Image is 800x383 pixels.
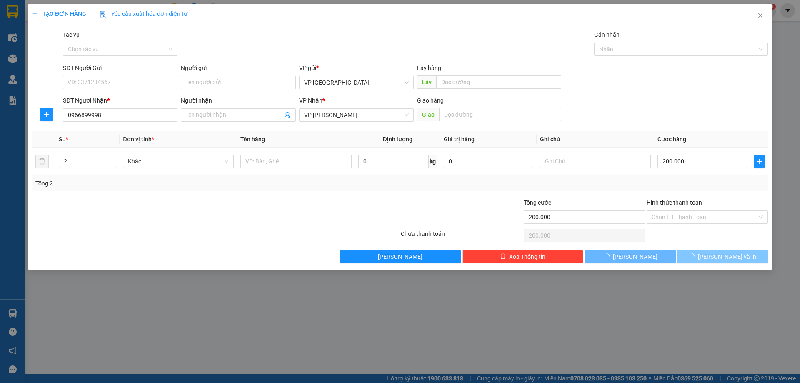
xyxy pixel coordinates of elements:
[181,63,295,73] div: Người gửi
[59,136,65,143] span: SL
[647,199,702,206] label: Hình thức thanh toán
[109,156,114,161] span: up
[749,4,772,28] button: Close
[657,136,686,143] span: Cước hàng
[594,31,620,38] label: Gán nhãn
[500,253,506,260] span: delete
[378,252,422,261] span: [PERSON_NAME]
[35,179,309,188] div: Tổng: 2
[540,155,651,168] input: Ghi Chú
[123,136,154,143] span: Đơn vị tính
[35,155,49,168] button: delete
[444,155,533,168] input: 0
[128,155,229,168] span: Khác
[40,108,53,121] button: plus
[417,65,441,71] span: Lấy hàng
[585,250,675,263] button: [PERSON_NAME]
[63,31,80,38] label: Tác vụ
[107,155,116,161] span: Increase Value
[100,11,106,18] img: icon
[436,75,561,89] input: Dọc đường
[677,250,768,263] button: [PERSON_NAME] và In
[109,162,114,167] span: down
[400,229,523,244] div: Chưa thanh toán
[240,136,265,143] span: Tên hàng
[524,199,551,206] span: Tổng cước
[181,96,295,105] div: Người nhận
[417,108,439,121] span: Giao
[107,161,116,168] span: Decrease Value
[604,253,613,259] span: loading
[299,97,322,104] span: VP Nhận
[439,108,561,121] input: Dọc đường
[613,252,657,261] span: [PERSON_NAME]
[32,10,86,17] span: TẠO ĐƠN HÀNG
[754,155,765,168] button: plus
[509,252,545,261] span: Xóa Thông tin
[689,253,698,259] span: loading
[304,109,409,121] span: VP MỘC CHÂU
[383,136,412,143] span: Định lượng
[417,75,436,89] span: Lấy
[40,111,53,118] span: plus
[100,10,187,17] span: Yêu cầu xuất hóa đơn điện tử
[240,155,351,168] input: VD: Bàn, Ghế
[537,131,654,148] th: Ghi chú
[462,250,584,263] button: deleteXóa Thông tin
[429,155,437,168] span: kg
[757,12,764,19] span: close
[698,252,756,261] span: [PERSON_NAME] và In
[63,96,177,105] div: SĐT Người Nhận
[444,136,475,143] span: Giá trị hàng
[754,158,764,165] span: plus
[63,63,177,73] div: SĐT Người Gửi
[417,97,444,104] span: Giao hàng
[304,76,409,89] span: VP HÀ NỘI
[32,11,38,17] span: plus
[284,112,291,118] span: user-add
[299,63,414,73] div: VP gửi
[340,250,461,263] button: [PERSON_NAME]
